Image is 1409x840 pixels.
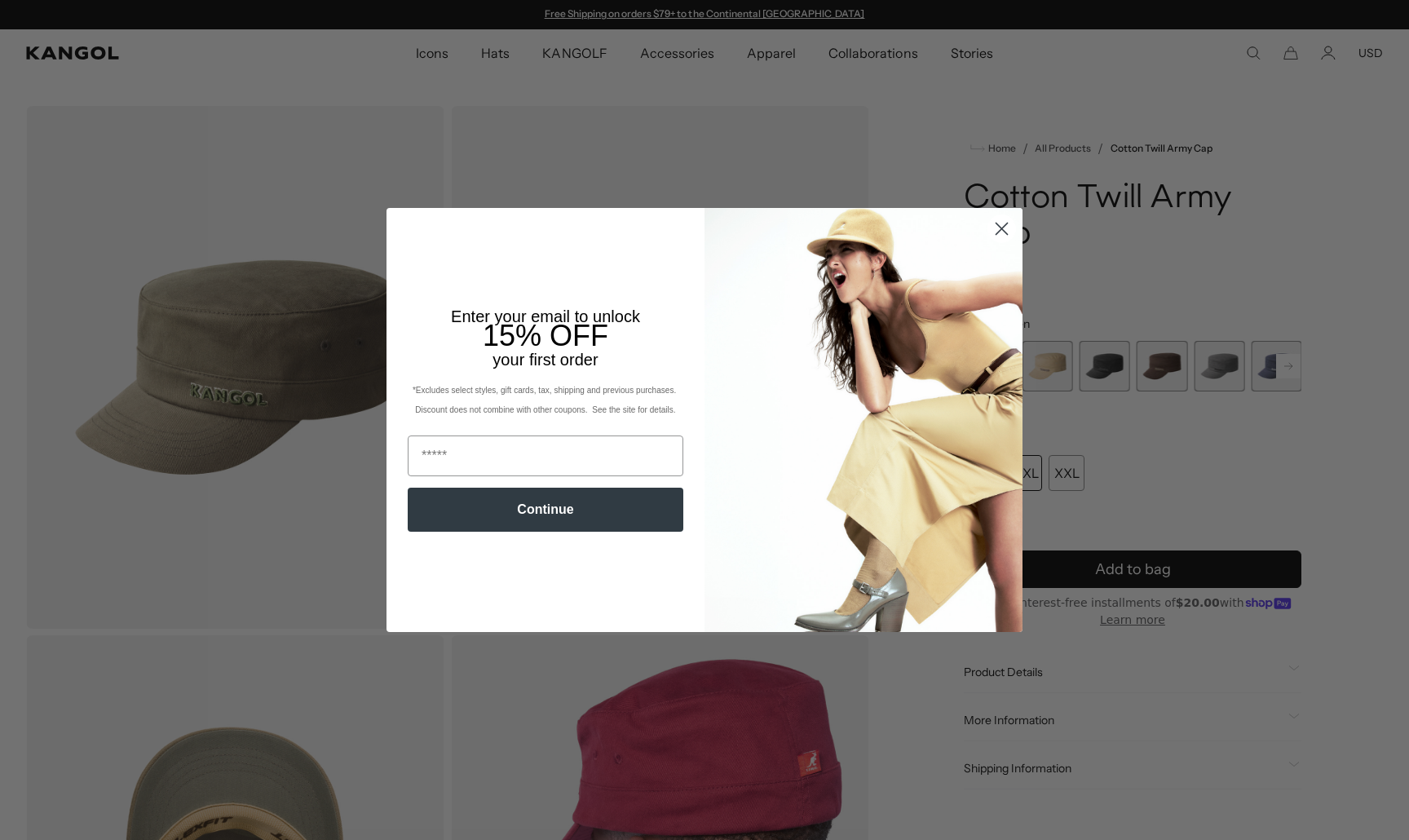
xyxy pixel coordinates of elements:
[492,351,598,369] span: your first order
[987,214,1016,243] button: Close dialog
[451,307,640,325] span: Enter your email to unlock
[408,488,683,532] button: Continue
[704,208,1023,632] img: 93be19ad-e773-4382-80b9-c9d740c9197f.jpeg
[408,435,683,476] input: Email
[483,319,608,352] span: 15% OFF
[413,386,678,414] span: *Excludes select styles, gift cards, tax, shipping and previous purchases. Discount does not comb...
